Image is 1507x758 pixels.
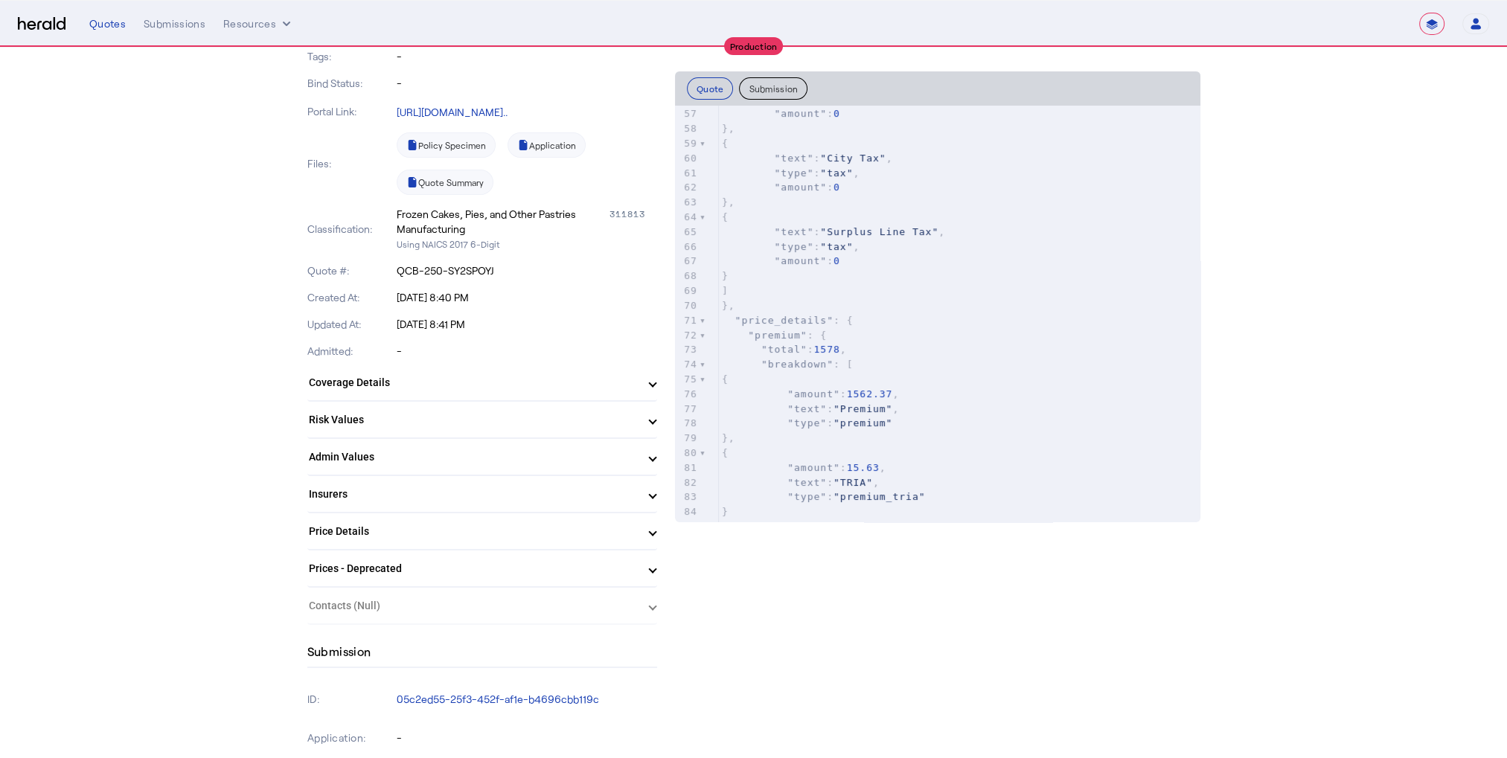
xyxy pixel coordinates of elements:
[675,151,700,166] div: 60
[307,643,371,661] h4: Submission
[144,16,205,31] div: Submissions
[775,226,814,237] span: "text"
[307,689,394,710] p: ID:
[307,364,657,400] mat-expansion-panel-header: Coverage Details
[89,16,126,31] div: Quotes
[307,263,394,278] p: Quote #:
[309,375,638,391] mat-panel-title: Coverage Details
[787,491,827,502] span: "type"
[18,17,65,31] img: Herald Logo
[722,521,729,532] span: ]
[787,417,827,428] span: "type"
[722,167,860,179] span: : ,
[722,462,886,473] span: : ,
[307,402,657,437] mat-expansion-panel-header: Risk Values
[397,344,657,359] p: -
[675,328,700,343] div: 72
[834,108,840,119] span: 0
[722,403,899,414] span: : ,
[722,447,729,458] span: {
[722,300,735,311] span: },
[847,388,893,399] span: 1562.37
[675,136,700,151] div: 59
[787,388,840,399] span: "amount"
[834,403,892,414] span: "Premium"
[722,373,729,385] span: {
[820,241,853,252] span: "tax"
[675,180,700,195] div: 62
[223,16,294,31] button: Resources dropdown menu
[307,76,394,91] p: Bind Status:
[722,285,729,296] span: ]
[307,344,394,359] p: Admitted:
[787,403,827,414] span: "text"
[397,237,657,251] p: Using NAICS 2017 6-Digit
[675,210,700,225] div: 64
[722,330,827,341] span: : {
[722,388,899,399] span: : ,
[307,290,394,305] p: Created At:
[508,132,586,158] a: Application
[820,167,853,179] span: "tax"
[675,269,700,283] div: 68
[675,313,700,328] div: 71
[724,37,784,55] div: Production
[722,211,729,222] span: {
[675,106,1200,522] herald-code-block: quote
[675,298,700,313] div: 70
[675,106,700,121] div: 57
[397,106,508,118] a: [URL][DOMAIN_NAME]..
[675,387,700,402] div: 76
[722,315,854,326] span: : {
[307,156,394,171] p: Files:
[397,132,496,158] a: Policy Specimen
[834,491,926,502] span: "premium_tria"
[834,182,840,193] span: 0
[787,477,827,488] span: "text"
[675,166,700,181] div: 61
[397,692,657,707] p: 05c2ed55-25f3-452f-af1e-b4696cbb119c
[775,152,814,164] span: "text"
[722,123,735,134] span: },
[307,728,394,748] p: Application:
[748,330,807,341] span: "premium"
[675,342,700,357] div: 73
[675,519,700,534] div: 85
[820,152,886,164] span: "City Tax"
[735,315,834,326] span: "price_details"
[775,182,828,193] span: "amount"
[307,439,657,475] mat-expansion-panel-header: Admin Values
[761,359,834,370] span: "breakdown"
[309,561,638,576] mat-panel-title: Prices - Deprecated
[307,513,657,549] mat-expansion-panel-header: Price Details
[675,489,700,504] div: 83
[722,417,893,428] span: :
[775,167,814,179] span: "type"
[675,475,700,490] div: 82
[722,241,860,252] span: : ,
[722,255,840,266] span: :
[722,138,729,149] span: {
[307,550,657,586] mat-expansion-panel-header: Prices - Deprecated
[307,476,657,512] mat-expansion-panel-header: Insurers
[397,317,657,332] p: [DATE] 8:41 PM
[309,412,638,428] mat-panel-title: Risk Values
[397,263,657,278] p: QCB-250-SY2SPOYJ
[739,77,807,100] button: Submission
[307,222,394,237] p: Classification:
[722,432,735,443] span: },
[761,344,807,355] span: "total"
[309,449,638,465] mat-panel-title: Admin Values
[307,104,394,119] p: Portal Link:
[675,504,700,519] div: 84
[675,357,700,372] div: 74
[675,195,700,210] div: 63
[397,207,607,237] div: Frozen Cakes, Pies, and Other Pastries Manufacturing
[675,254,700,269] div: 67
[722,359,854,370] span: : [
[834,477,873,488] span: "TRIA"
[675,283,700,298] div: 69
[397,290,657,305] p: [DATE] 8:40 PM
[787,462,840,473] span: "amount"
[309,524,638,539] mat-panel-title: Price Details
